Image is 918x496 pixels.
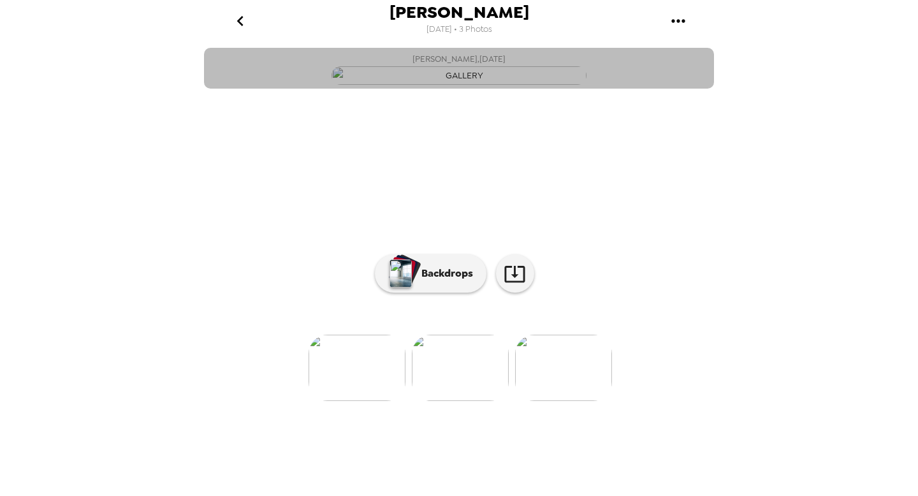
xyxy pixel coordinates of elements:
span: [DATE] • 3 Photos [426,21,492,38]
img: gallery [331,66,586,85]
img: gallery [309,335,405,401]
span: [PERSON_NAME] [390,4,529,21]
button: [PERSON_NAME],[DATE] [204,48,714,89]
p: Backdrops [415,266,473,281]
img: gallery [515,335,612,401]
img: gallery [412,335,509,401]
span: [PERSON_NAME] , [DATE] [412,52,506,66]
button: Backdrops [375,254,486,293]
